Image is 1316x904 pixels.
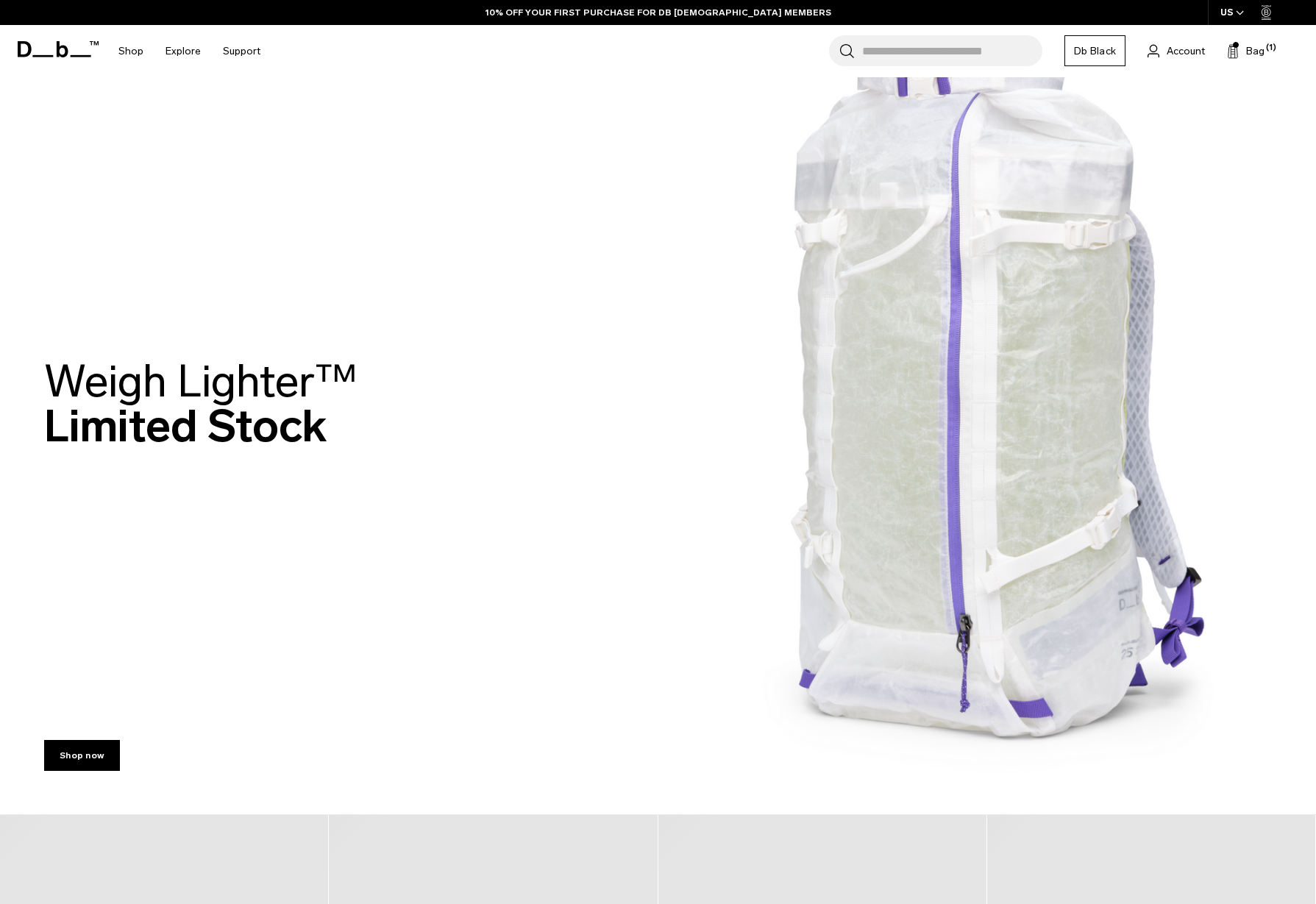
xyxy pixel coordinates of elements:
a: Shop [118,25,143,77]
span: Account [1167,43,1205,59]
a: Support [223,25,260,77]
a: Db Black [1064,35,1125,66]
a: Account [1148,42,1205,60]
nav: Main Navigation [107,25,271,77]
a: 10% OFF YOUR FIRST PURCHASE FOR DB [DEMOGRAPHIC_DATA] MEMBERS [486,6,831,19]
h2: Limited Stock [44,359,358,449]
span: Weigh Lighter™ [44,355,358,408]
button: Bag (1) [1227,42,1265,60]
a: Shop now [44,740,120,771]
span: Bag [1246,43,1265,59]
a: Explore [166,25,201,77]
span: (1) [1266,42,1276,54]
